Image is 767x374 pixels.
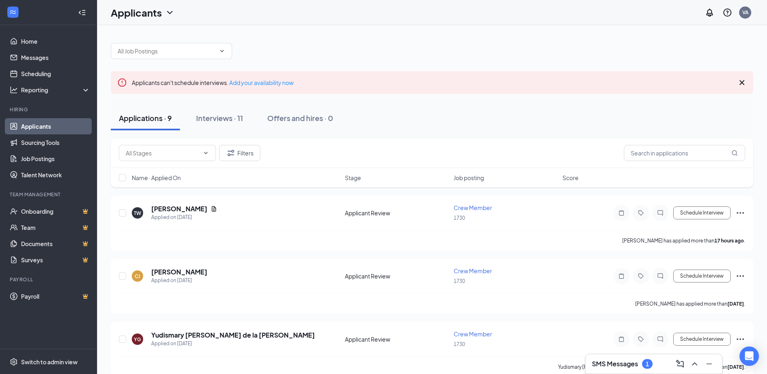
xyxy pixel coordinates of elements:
[703,357,716,370] button: Minimize
[219,48,225,54] svg: ChevronDown
[78,8,86,17] svg: Collapse
[655,336,665,342] svg: ChatInactive
[617,336,626,342] svg: Note
[636,210,646,216] svg: Tag
[617,210,626,216] svg: Note
[151,204,207,213] h5: [PERSON_NAME]
[21,219,90,236] a: TeamCrown
[454,278,465,284] span: 1730
[135,273,140,280] div: CJ
[118,47,216,55] input: All Job Postings
[9,8,17,16] svg: WorkstreamLogo
[655,273,665,279] svg: ChatInactive
[454,174,484,182] span: Job posting
[229,79,294,86] a: Add your availability now
[10,86,18,94] svg: Analysis
[558,363,745,370] p: Yudismary [PERSON_NAME] de la [PERSON_NAME] has applied more than .
[21,236,90,252] a: DocumentsCrown
[21,86,91,94] div: Reporting
[126,149,199,157] input: All Stages
[636,273,646,279] svg: Tag
[132,79,294,86] span: Applicants can't schedule interviews.
[345,272,449,280] div: Applicant Review
[727,364,744,370] b: [DATE]
[454,341,465,347] span: 1730
[21,66,90,82] a: Scheduling
[704,359,714,369] svg: Minimize
[737,78,747,87] svg: Cross
[151,340,315,348] div: Applied on [DATE]
[675,359,685,369] svg: ComposeMessage
[646,361,649,368] div: 1
[735,208,745,218] svg: Ellipses
[203,150,209,156] svg: ChevronDown
[21,288,90,304] a: PayrollCrown
[267,113,333,123] div: Offers and hires · 0
[635,300,745,307] p: [PERSON_NAME] has applied more than .
[742,9,748,16] div: VA
[454,215,465,221] span: 1730
[673,270,731,283] button: Schedule Interview
[454,330,492,338] span: Crew Member
[226,148,236,158] svg: Filter
[21,358,78,366] div: Switch to admin view
[21,49,90,66] a: Messages
[454,204,492,211] span: Crew Member
[622,237,745,244] p: [PERSON_NAME] has applied more than .
[219,145,260,161] button: Filter Filters
[562,174,579,182] span: Score
[134,210,141,217] div: TW
[655,210,665,216] svg: ChatInactive
[345,335,449,343] div: Applicant Review
[21,134,90,151] a: Sourcing Tools
[21,118,90,134] a: Applicants
[10,191,89,198] div: Team Management
[151,268,207,276] h5: [PERSON_NAME]
[688,357,701,370] button: ChevronUp
[196,113,243,123] div: Interviews · 11
[727,301,744,307] b: [DATE]
[673,206,731,219] button: Schedule Interview
[10,106,89,113] div: Hiring
[674,357,687,370] button: ComposeMessage
[21,252,90,268] a: SurveysCrown
[134,336,141,343] div: YG
[151,276,207,285] div: Applied on [DATE]
[624,145,745,161] input: Search in applications
[731,150,738,156] svg: MagnifyingGlass
[132,174,181,182] span: Name · Applied On
[21,167,90,183] a: Talent Network
[117,78,127,87] svg: Error
[454,267,492,274] span: Crew Member
[21,151,90,167] a: Job Postings
[165,8,175,17] svg: ChevronDown
[10,358,18,366] svg: Settings
[690,359,699,369] svg: ChevronUp
[211,206,217,212] svg: Document
[345,174,361,182] span: Stage
[119,113,172,123] div: Applications · 9
[151,331,315,340] h5: Yudismary [PERSON_NAME] de la [PERSON_NAME]
[151,213,217,221] div: Applied on [DATE]
[740,346,759,366] div: Open Intercom Messenger
[111,6,162,19] h1: Applicants
[10,276,89,283] div: Payroll
[345,209,449,217] div: Applicant Review
[673,333,731,346] button: Schedule Interview
[735,334,745,344] svg: Ellipses
[592,359,638,368] h3: SMS Messages
[21,33,90,49] a: Home
[636,336,646,342] svg: Tag
[617,273,626,279] svg: Note
[714,238,744,244] b: 17 hours ago
[21,203,90,219] a: OnboardingCrown
[735,271,745,281] svg: Ellipses
[723,8,732,17] svg: QuestionInfo
[705,8,714,17] svg: Notifications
